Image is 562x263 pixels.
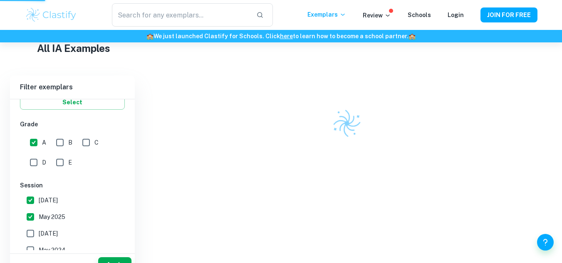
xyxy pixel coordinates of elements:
[409,33,416,39] span: 🏫
[537,234,554,251] button: Help and Feedback
[329,106,364,141] img: Clastify logo
[280,33,293,39] a: here
[112,3,249,27] input: Search for any exemplars...
[37,41,525,56] h1: All IA Examples
[25,7,78,23] img: Clastify logo
[408,12,431,18] a: Schools
[20,181,125,190] h6: Session
[68,138,72,147] span: B
[94,138,99,147] span: C
[42,158,46,167] span: D
[363,11,391,20] p: Review
[146,33,153,39] span: 🏫
[307,10,346,19] p: Exemplars
[448,12,464,18] a: Login
[39,246,66,255] span: May 2024
[480,7,537,22] button: JOIN FOR FREE
[39,196,58,205] span: [DATE]
[20,95,125,110] button: Select
[2,32,560,41] h6: We just launched Clastify for Schools. Click to learn how to become a school partner.
[39,229,58,238] span: [DATE]
[68,158,72,167] span: E
[42,138,46,147] span: A
[20,120,125,129] h6: Grade
[39,212,65,221] span: May 2025
[10,76,135,99] h6: Filter exemplars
